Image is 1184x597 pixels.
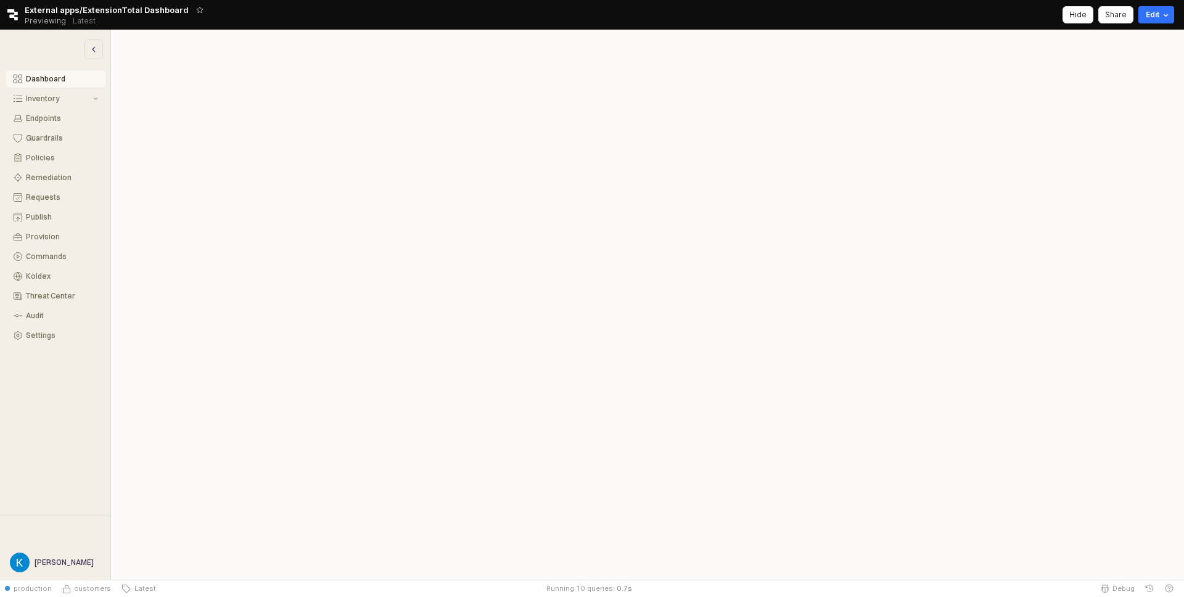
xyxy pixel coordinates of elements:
[26,173,98,182] div: Remediation
[1159,580,1179,597] button: Help
[6,228,105,245] button: Provision
[26,75,98,83] div: Dashboard
[66,12,102,30] button: Releases and History
[1138,6,1174,23] button: Edit
[26,252,98,261] div: Commands
[26,213,98,221] div: Publish
[14,583,52,593] span: production
[26,311,98,320] div: Audit
[26,292,98,300] div: Threat Center
[6,327,105,344] button: Settings
[26,94,91,103] div: Inventory
[74,583,111,593] span: customers
[6,130,105,147] button: Guardrails
[35,558,94,567] span: [PERSON_NAME]
[73,16,96,26] p: Latest
[26,233,98,241] div: Provision
[194,4,206,16] button: Add app to favorites
[1069,7,1087,23] div: Hide
[25,12,102,30] div: Previewing Latest
[111,30,1184,580] main: App Frame
[131,583,156,593] span: Latest
[116,580,161,597] button: Latest
[546,583,615,593] div: Running 10 queries:
[6,169,105,186] button: Remediation
[6,70,105,88] button: Dashboard
[25,15,66,27] span: Previewing
[26,193,98,202] div: Requests
[6,189,105,206] button: Requests
[25,4,189,16] span: External apps/ExtensionTotal Dashboard
[1112,583,1135,593] span: Debug
[26,331,98,340] div: Settings
[6,248,105,265] button: Commands
[6,149,105,167] button: Policies
[617,583,632,593] span: 0.7 s
[6,208,105,226] button: Publish
[6,287,105,305] button: Threat Center
[6,307,105,324] button: Audit
[1095,580,1140,597] button: Debug
[1098,6,1133,23] button: Share app
[1105,10,1127,20] p: Share
[26,272,98,281] div: Koidex
[26,154,98,162] div: Policies
[1063,6,1093,23] button: Hide app
[57,580,116,597] button: Source Control
[6,90,105,107] button: Inventory
[26,114,98,123] div: Endpoints
[26,134,98,142] div: Guardrails
[6,110,105,127] button: Endpoints
[1140,580,1159,597] button: History
[6,268,105,285] button: Koidex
